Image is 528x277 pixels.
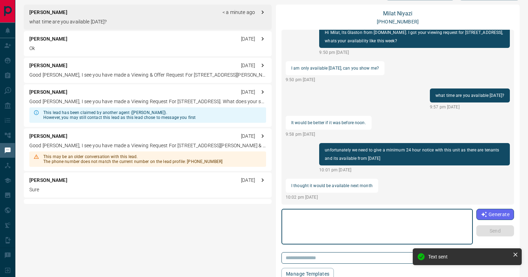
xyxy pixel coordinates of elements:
[325,146,504,163] p: unfortunately we need to give a minimum 24 hour notice with this unit as there are tenants and it...
[29,133,67,140] p: [PERSON_NAME]
[29,62,67,69] p: [PERSON_NAME]
[29,186,266,193] p: Sure
[241,62,255,69] p: [DATE]
[241,177,255,184] p: [DATE]
[43,107,196,123] div: This lead has been claimed by another agent ([PERSON_NAME]). However, you may still contact this ...
[43,151,222,167] div: This may be an older conversation with this lead. The phone number does not match the current num...
[29,9,67,16] p: [PERSON_NAME]
[29,88,67,96] p: [PERSON_NAME]
[241,88,255,96] p: [DATE]
[29,71,266,79] p: Good [PERSON_NAME], I see you have made a Viewing & Offer Request For [STREET_ADDRESS][PERSON_NAM...
[29,177,67,184] p: [PERSON_NAME]
[29,35,67,43] p: [PERSON_NAME]
[29,45,266,52] p: Ok
[286,131,372,137] p: 9:58 pm [DATE]
[29,18,266,26] p: what time are you available [DATE]?
[428,254,510,260] div: Text sent
[29,203,67,211] p: [PERSON_NAME]
[241,203,255,211] p: [DATE]
[430,104,510,110] p: 9:57 pm [DATE]
[291,182,373,190] p: I thought it would be available next month
[291,119,366,127] p: It would be better if it was before noon.
[29,98,266,105] p: Good [PERSON_NAME], I see you have made a Viewing Request For [STREET_ADDRESS]. What does your sc...
[286,77,384,83] p: 9:50 pm [DATE]
[241,133,255,140] p: [DATE]
[476,209,514,220] button: Generate
[291,64,379,72] p: I am only available [DATE], can you show me?
[29,142,266,149] p: Good [PERSON_NAME], I see you have made a Viewing Request For [STREET_ADDRESS][PERSON_NAME] & [ST...
[435,91,504,100] p: what time are you available [DATE]?
[325,28,504,45] p: Hi Milat, Its Glaston from [DOMAIN_NAME]. I got your viewing request for [STREET_ADDRESS], whats ...
[383,10,412,17] a: Milat Niyazi
[222,9,255,16] p: < a minute ago
[286,194,378,200] p: 10:02 pm [DATE]
[319,167,510,173] p: 10:01 pm [DATE]
[241,35,255,43] p: [DATE]
[319,49,510,56] p: 9:50 pm [DATE]
[377,18,419,26] p: [PHONE_NUMBER]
